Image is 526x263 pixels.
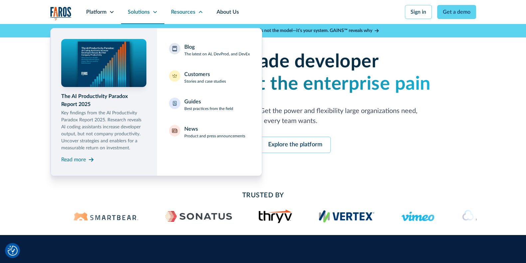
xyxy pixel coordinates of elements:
[184,43,195,51] div: Blog
[165,39,254,61] a: BlogThe latest on AI, DevProd, and DevEx
[86,8,106,16] div: Platform
[184,106,233,112] p: Best practices from the field
[259,210,292,223] img: Thryv's logo
[184,70,210,78] div: Customers
[50,7,72,20] a: home
[184,51,250,57] p: The latest on AI, DevProd, and DevEx
[50,24,476,176] nav: Resources
[184,98,201,106] div: Guides
[73,212,138,220] img: Logo of the software testing platform SmartBear.
[61,110,146,152] p: Key findings from the AI Productivity Paradox Report 2025. Research reveals AI coding assistants ...
[165,121,254,143] a: NewsProduct and press announcements
[128,8,150,16] div: Solutions
[184,133,245,139] p: Product and press announcements
[8,246,18,256] button: Cookie Settings
[61,92,146,108] div: The AI Productivity Paradox Report 2025
[184,78,226,84] p: Stories and case studies
[103,190,423,200] h2: Trusted By
[165,66,254,88] a: CustomersStories and case studies
[61,39,146,165] a: The AI Productivity Paradox Report 2025Key findings from the AI Productivity Paradox Report 2025....
[405,5,432,19] a: Sign in
[165,94,254,116] a: GuidesBest practices from the field
[184,125,198,133] div: News
[50,7,72,20] img: Logo of the analytics and reporting company Faros.
[319,210,375,222] img: Vertex's logo
[61,156,86,164] div: Read more
[171,8,195,16] div: Resources
[165,211,232,222] img: Sonatus Logo
[401,212,435,221] img: Logo of the video hosting platform Vimeo.
[8,246,18,256] img: Revisit consent button
[437,5,476,19] a: Get a demo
